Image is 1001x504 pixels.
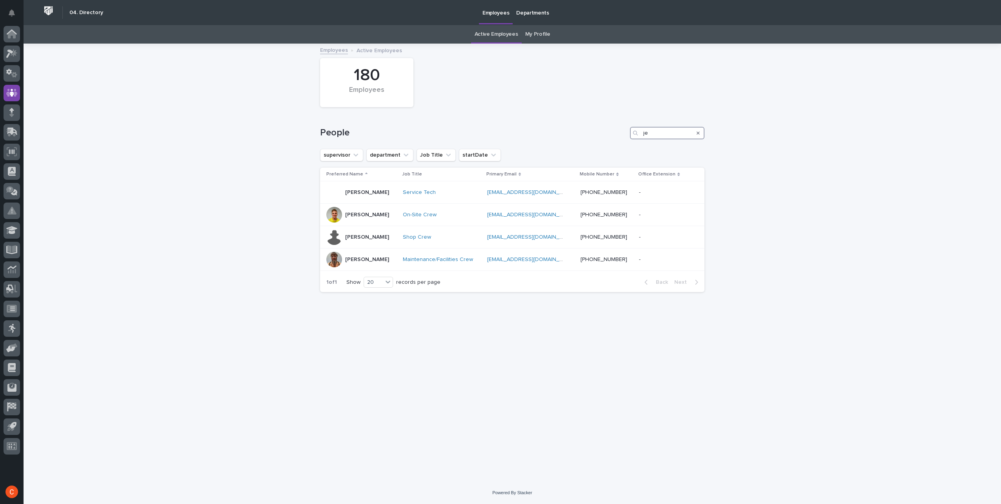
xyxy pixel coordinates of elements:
p: - [639,210,642,218]
a: Shop Crew [403,234,431,241]
a: [PHONE_NUMBER] [581,190,627,195]
button: Job Title [417,149,456,161]
button: users-avatar [4,484,20,500]
tr: [PERSON_NAME]Service Tech [EMAIL_ADDRESS][DOMAIN_NAME] [PHONE_NUMBER]-- [320,181,704,204]
button: Next [671,279,704,286]
a: Powered By Stacker [492,490,532,495]
a: [EMAIL_ADDRESS][DOMAIN_NAME] [487,257,576,262]
p: Show [346,279,360,286]
a: [EMAIL_ADDRESS][DOMAIN_NAME] [487,212,576,217]
p: - [639,232,642,241]
p: Job Title [402,170,422,179]
p: [PERSON_NAME] [345,212,389,218]
span: Next [674,279,692,285]
a: Service Tech [403,189,436,196]
h2: 04. Directory [69,9,103,16]
a: [EMAIL_ADDRESS][DOMAIN_NAME] [487,234,576,240]
div: Employees [333,86,400,102]
a: Employees [320,45,348,54]
a: Active Employees [475,25,518,44]
a: [PHONE_NUMBER] [581,257,627,262]
button: department [366,149,413,161]
a: [PHONE_NUMBER] [581,234,627,240]
tr: [PERSON_NAME]Maintenance/Facilities Crew [EMAIL_ADDRESS][DOMAIN_NAME] [PHONE_NUMBER]-- [320,248,704,271]
p: [PERSON_NAME] [345,234,389,241]
button: Notifications [4,5,20,21]
tr: [PERSON_NAME]Shop Crew [EMAIL_ADDRESS][DOMAIN_NAME] [PHONE_NUMBER]-- [320,226,704,248]
button: supervisor [320,149,363,161]
p: - [639,255,642,263]
p: records per page [396,279,440,286]
a: On-Site Crew [403,212,437,218]
tr: [PERSON_NAME]On-Site Crew [EMAIL_ADDRESS][DOMAIN_NAME] [PHONE_NUMBER]-- [320,204,704,226]
button: Back [638,279,671,286]
button: startDate [459,149,501,161]
h1: People [320,127,627,139]
p: [PERSON_NAME] [345,189,389,196]
p: Active Employees [357,46,402,54]
a: [PHONE_NUMBER] [581,212,627,217]
p: Primary Email [486,170,517,179]
div: Notifications [10,9,20,22]
div: 180 [333,66,400,85]
p: [PERSON_NAME] [345,256,389,263]
input: Search [630,127,704,139]
p: Office Extension [638,170,675,179]
div: 20 [364,278,383,287]
img: Workspace Logo [41,4,56,18]
a: [EMAIL_ADDRESS][DOMAIN_NAME] [487,190,576,195]
p: 1 of 1 [320,273,343,292]
p: Preferred Name [326,170,363,179]
span: Back [651,279,668,285]
p: Mobile Number [580,170,614,179]
a: My Profile [525,25,550,44]
p: - [639,188,642,196]
a: Maintenance/Facilities Crew [403,256,473,263]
